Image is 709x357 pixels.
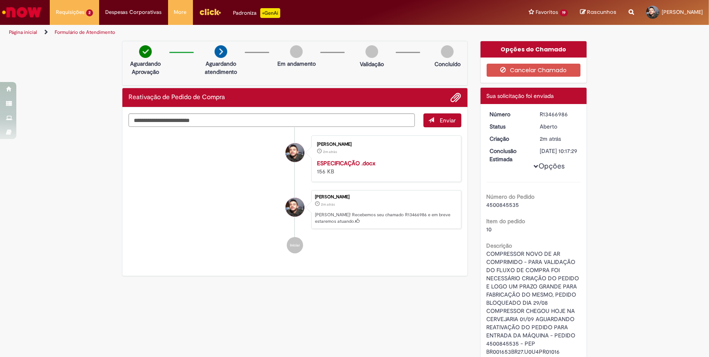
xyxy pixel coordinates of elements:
[9,29,37,35] a: Página inicial
[440,117,456,124] span: Enviar
[487,217,525,225] b: Item do pedido
[201,60,241,76] p: Aguardando atendimento
[129,127,461,262] ul: Histórico de tíquete
[487,250,581,355] span: COMPRESSOR NOVO DE AR COMPRIMIDO - PARA VALIDAÇÃO DO FLUXO DE COMPRA FOI NECESSÁRIO CRIAÇÃO DO PE...
[56,8,84,16] span: Requisições
[487,193,535,200] b: Número do Pedido
[321,202,335,207] time: 01/09/2025 10:17:26
[540,135,561,142] span: 2m atrás
[423,113,461,127] button: Enviar
[540,110,578,118] div: R13466986
[139,45,152,58] img: check-circle-green.png
[484,122,534,131] dt: Status
[540,122,578,131] div: Aberto
[434,60,461,68] p: Concluído
[540,135,578,143] div: 01/09/2025 10:17:26
[481,41,587,58] div: Opções do Chamado
[487,242,512,249] b: Descrição
[360,60,384,68] p: Validação
[129,190,461,229] li: Diego Figueiredo Moreira
[174,8,187,16] span: More
[484,147,534,163] dt: Conclusão Estimada
[286,143,304,162] div: Diego Figueiredo Moreira
[317,142,453,147] div: [PERSON_NAME]
[451,92,461,103] button: Adicionar anexos
[441,45,454,58] img: img-circle-grey.png
[587,8,616,16] span: Rascunhos
[323,149,337,154] span: 2m atrás
[540,135,561,142] time: 01/09/2025 10:17:26
[487,92,554,100] span: Sua solicitação foi enviada
[536,8,558,16] span: Favoritos
[199,6,221,18] img: click_logo_yellow_360x200.png
[233,8,280,18] div: Padroniza
[6,25,467,40] ul: Trilhas de página
[129,113,415,127] textarea: Digite sua mensagem aqui...
[315,212,457,224] p: [PERSON_NAME]! Recebemos seu chamado R13466986 e em breve estaremos atuando.
[540,147,578,155] div: [DATE] 10:17:29
[662,9,703,16] span: [PERSON_NAME]
[560,9,568,16] span: 19
[260,8,280,18] p: +GenAi
[487,201,519,208] span: 4500845535
[580,9,616,16] a: Rascunhos
[215,45,227,58] img: arrow-next.png
[105,8,162,16] span: Despesas Corporativas
[317,159,453,175] div: 156 KB
[55,29,115,35] a: Formulário de Atendimento
[1,4,43,20] img: ServiceNow
[286,198,304,217] div: Diego Figueiredo Moreira
[484,135,534,143] dt: Criação
[321,202,335,207] span: 2m atrás
[86,9,93,16] span: 2
[484,110,534,118] dt: Número
[126,60,165,76] p: Aguardando Aprovação
[129,94,225,101] h2: Reativação de Pedido de Compra Histórico de tíquete
[290,45,303,58] img: img-circle-grey.png
[487,64,581,77] button: Cancelar Chamado
[315,195,457,200] div: [PERSON_NAME]
[366,45,378,58] img: img-circle-grey.png
[487,226,492,233] span: 10
[323,149,337,154] time: 01/09/2025 10:17:24
[277,60,316,68] p: Em andamento
[317,160,375,167] a: ESPECIFICAÇÃO .docx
